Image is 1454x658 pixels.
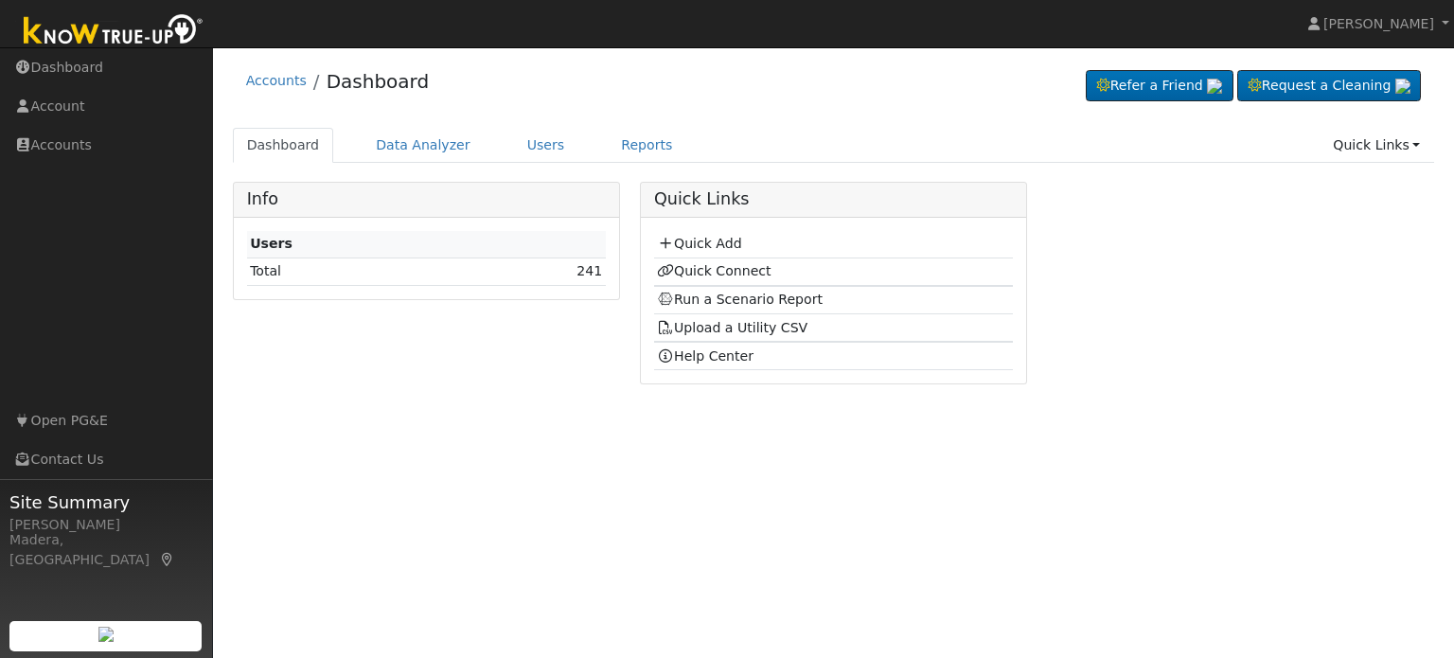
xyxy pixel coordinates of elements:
a: Accounts [246,73,307,88]
div: Madera, [GEOGRAPHIC_DATA] [9,530,203,570]
a: Reports [607,128,686,163]
a: Quick Links [1319,128,1434,163]
a: Data Analyzer [362,128,485,163]
div: [PERSON_NAME] [9,515,203,535]
a: Request a Cleaning [1237,70,1421,102]
img: retrieve [1395,79,1410,94]
img: retrieve [98,627,114,642]
a: Dashboard [233,128,334,163]
a: Map [159,552,176,567]
img: Know True-Up [14,10,213,53]
img: retrieve [1207,79,1222,94]
a: Users [513,128,579,163]
a: Refer a Friend [1086,70,1233,102]
span: Site Summary [9,489,203,515]
span: [PERSON_NAME] [1323,16,1434,31]
a: Dashboard [327,70,430,93]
